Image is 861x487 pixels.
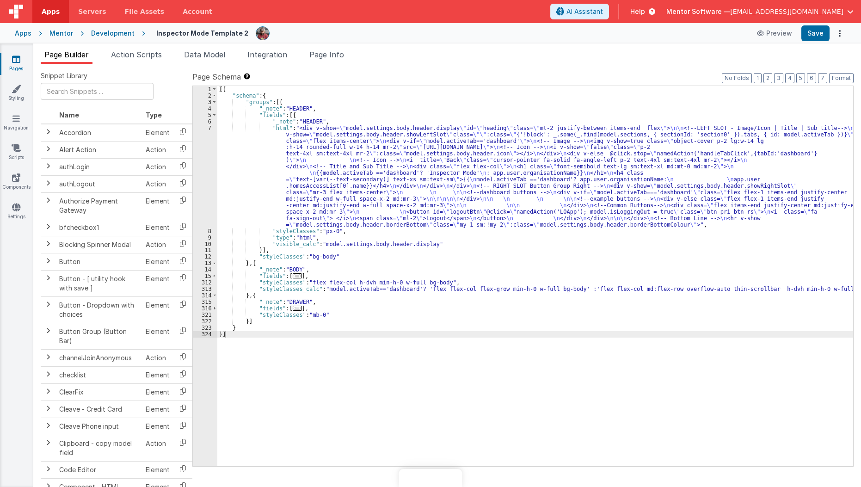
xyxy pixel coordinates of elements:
[142,141,173,158] td: Action
[55,296,142,323] td: Button - Dropdown with choices
[156,30,248,37] h4: Inspector Mode Template 2
[55,219,142,236] td: bfcheckbox1
[193,260,217,266] div: 13
[142,270,173,296] td: Element
[55,349,142,366] td: channelJoinAnonymous
[142,366,173,383] td: Element
[142,401,173,418] td: Element
[566,7,603,16] span: AI Assistant
[55,270,142,296] td: Button - [ utility hook with save ]
[193,86,217,92] div: 1
[193,318,217,325] div: 322
[193,241,217,247] div: 10
[193,105,217,112] div: 4
[41,71,87,80] span: Snippet Library
[193,266,217,273] div: 14
[142,418,173,435] td: Element
[125,7,165,16] span: File Assets
[550,4,609,19] button: AI Assistant
[796,73,805,83] button: 5
[55,175,142,192] td: authLogout
[293,306,302,311] span: ...
[293,273,302,278] span: ...
[55,435,142,461] td: Clipboard - copy model field
[630,7,645,16] span: Help
[55,124,142,142] td: Accordion
[78,7,106,16] span: Servers
[193,305,217,312] div: 316
[142,383,173,401] td: Element
[55,192,142,219] td: Authorize Payment Gateway
[193,312,217,318] div: 321
[142,236,173,253] td: Action
[722,73,752,83] button: No Folds
[193,99,217,105] div: 3
[829,73,854,83] button: Format
[41,83,154,100] input: Search Snippets ...
[666,7,854,16] button: Mentor Software — [EMAIL_ADDRESS][DOMAIN_NAME]
[55,401,142,418] td: Cleave - Credit Card
[193,325,217,331] div: 323
[142,461,173,478] td: Element
[55,418,142,435] td: Cleave Phone input
[55,366,142,383] td: checklist
[142,158,173,175] td: Action
[142,175,173,192] td: Action
[666,7,730,16] span: Mentor Software —
[142,323,173,349] td: Element
[256,27,269,40] img: eba322066dbaa00baf42793ca2fab581
[833,27,846,40] button: Options
[193,112,217,118] div: 5
[785,73,794,83] button: 4
[818,73,827,83] button: 7
[193,279,217,286] div: 312
[55,158,142,175] td: authLogin
[193,331,217,338] div: 324
[111,50,162,59] span: Action Scripts
[142,192,173,219] td: Element
[193,253,217,260] div: 12
[184,50,225,59] span: Data Model
[193,234,217,241] div: 9
[193,118,217,125] div: 6
[55,461,142,478] td: Code Editor
[309,50,344,59] span: Page Info
[193,92,217,99] div: 2
[55,383,142,401] td: ClearFix
[807,73,816,83] button: 6
[142,435,173,461] td: Action
[55,236,142,253] td: Blocking Spinner Modal
[193,292,217,299] div: 314
[754,73,762,83] button: 1
[142,296,173,323] td: Element
[55,141,142,158] td: Alert Action
[193,273,217,279] div: 15
[193,247,217,253] div: 11
[142,349,173,366] td: Action
[192,71,241,82] span: Page Schema
[142,219,173,236] td: Element
[42,7,60,16] span: Apps
[247,50,287,59] span: Integration
[774,73,783,83] button: 3
[91,29,135,38] div: Development
[193,228,217,234] div: 8
[142,253,173,270] td: Element
[146,111,162,119] span: Type
[801,25,830,41] button: Save
[59,111,79,119] span: Name
[193,299,217,305] div: 315
[49,29,73,38] div: Mentor
[193,286,217,292] div: 313
[55,253,142,270] td: Button
[44,50,89,59] span: Page Builder
[751,26,798,41] button: Preview
[15,29,31,38] div: Apps
[763,73,772,83] button: 2
[730,7,843,16] span: [EMAIL_ADDRESS][DOMAIN_NAME]
[193,125,217,228] div: 7
[142,124,173,142] td: Element
[55,323,142,349] td: Button Group (Button Bar)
